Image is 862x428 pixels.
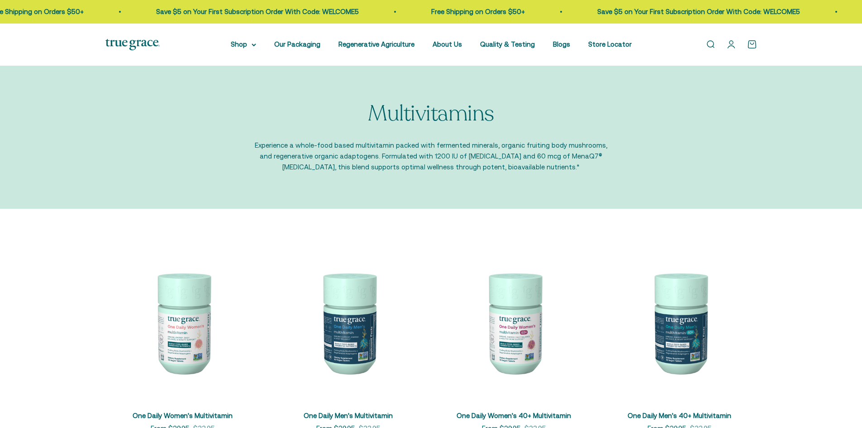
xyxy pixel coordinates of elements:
[602,245,757,400] img: One Daily Men's 40+ Multivitamin
[231,39,256,50] summary: Shop
[274,40,320,48] a: Our Packaging
[368,102,494,126] p: Multivitamins
[588,40,632,48] a: Store Locator
[480,40,535,48] a: Quality & Testing
[271,245,426,400] img: One Daily Men's Multivitamin
[338,40,414,48] a: Regenerative Agriculture
[255,140,608,173] p: Experience a whole-food based multivitamin packed with fermented minerals, organic fruiting body ...
[304,412,393,419] a: One Daily Men's Multivitamin
[457,412,571,419] a: One Daily Women's 40+ Multivitamin
[145,6,348,17] p: Save $5 on Your First Subscription Order With Code: WELCOME5
[133,412,233,419] a: One Daily Women's Multivitamin
[628,412,731,419] a: One Daily Men's 40+ Multivitamin
[586,6,789,17] p: Save $5 on Your First Subscription Order With Code: WELCOME5
[437,245,591,400] img: Daily Multivitamin for Immune Support, Energy, Daily Balance, and Healthy Bone Support* Vitamin A...
[553,40,570,48] a: Blogs
[420,8,514,15] a: Free Shipping on Orders $50+
[105,245,260,400] img: We select ingredients that play a concrete role in true health, and we include them at effective ...
[433,40,462,48] a: About Us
